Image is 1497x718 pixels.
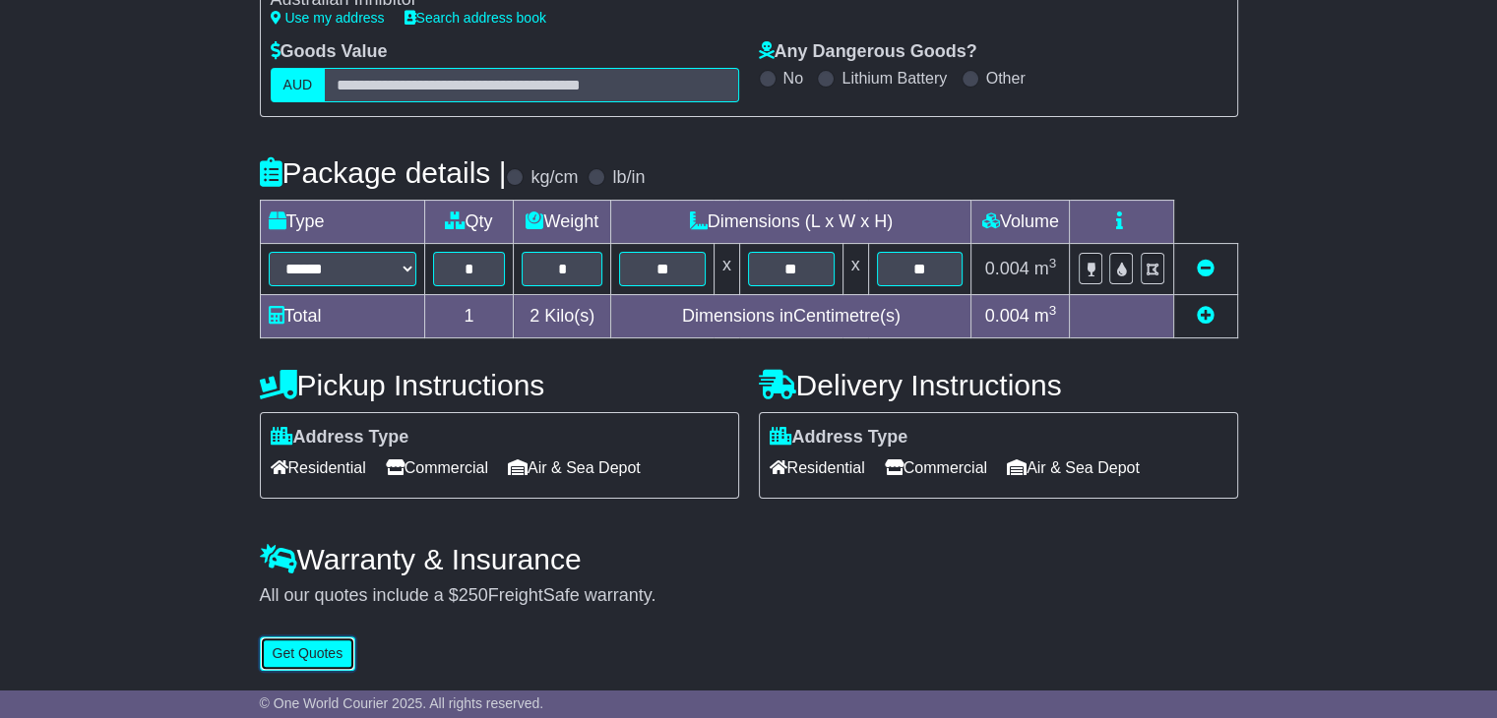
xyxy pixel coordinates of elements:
[260,543,1238,575] h4: Warranty & Insurance
[271,41,388,63] label: Goods Value
[1049,303,1057,318] sup: 3
[260,636,356,671] button: Get Quotes
[514,200,611,243] td: Weight
[885,452,987,483] span: Commercial
[260,156,507,189] h4: Package details |
[842,243,868,294] td: x
[1007,452,1140,483] span: Air & Sea Depot
[1034,306,1057,326] span: m
[386,452,488,483] span: Commercial
[759,369,1238,401] h4: Delivery Instructions
[271,427,409,449] label: Address Type
[985,259,1029,278] span: 0.004
[459,585,488,605] span: 250
[1049,256,1057,270] sup: 3
[271,68,326,102] label: AUD
[842,69,947,88] label: Lithium Battery
[986,69,1026,88] label: Other
[508,452,641,483] span: Air & Sea Depot
[514,294,611,337] td: Kilo(s)
[405,10,546,26] a: Search address book
[260,695,544,711] span: © One World Courier 2025. All rights reserved.
[759,41,977,63] label: Any Dangerous Goods?
[530,167,578,189] label: kg/cm
[271,10,385,26] a: Use my address
[770,452,865,483] span: Residential
[424,200,514,243] td: Qty
[770,427,908,449] label: Address Type
[611,200,971,243] td: Dimensions (L x W x H)
[783,69,803,88] label: No
[260,200,424,243] td: Type
[612,167,645,189] label: lb/in
[971,200,1070,243] td: Volume
[1034,259,1057,278] span: m
[424,294,514,337] td: 1
[271,452,366,483] span: Residential
[260,294,424,337] td: Total
[611,294,971,337] td: Dimensions in Centimetre(s)
[1197,259,1215,278] a: Remove this item
[714,243,739,294] td: x
[260,585,1238,607] div: All our quotes include a $ FreightSafe warranty.
[985,306,1029,326] span: 0.004
[530,306,539,326] span: 2
[260,369,739,401] h4: Pickup Instructions
[1197,306,1215,326] a: Add new item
